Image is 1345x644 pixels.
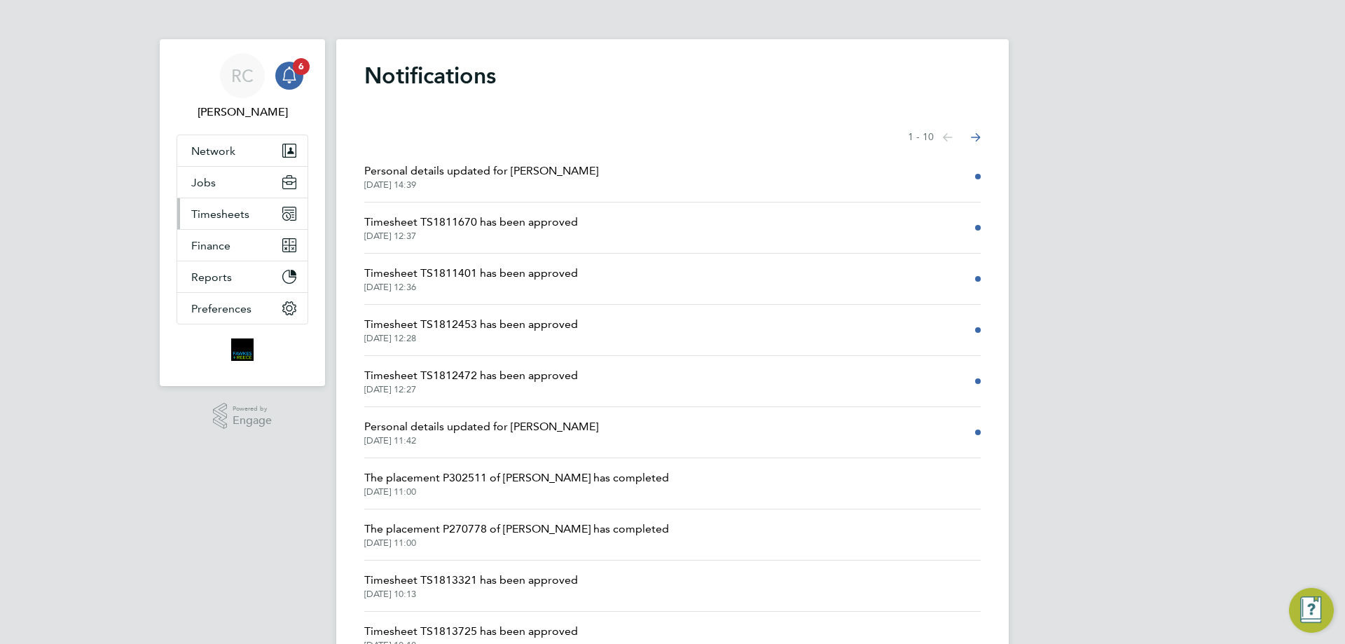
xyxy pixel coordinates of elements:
span: [DATE] 11:00 [364,486,669,498]
a: Personal details updated for [PERSON_NAME][DATE] 14:39 [364,163,598,191]
a: Powered byEngage [213,403,273,430]
span: Timesheet TS1811401 has been approved [364,265,578,282]
span: [DATE] 11:42 [364,435,598,446]
span: [DATE] 14:39 [364,179,598,191]
span: [DATE] 12:27 [364,384,578,395]
span: 1 - 10 [908,130,934,144]
a: RC[PERSON_NAME] [177,53,308,121]
span: Personal details updated for [PERSON_NAME] [364,163,598,179]
span: [DATE] 10:13 [364,589,578,600]
a: Timesheet TS1811401 has been approved[DATE] 12:36 [364,265,578,293]
span: [DATE] 11:00 [364,537,669,549]
span: Personal details updated for [PERSON_NAME] [364,418,598,435]
span: Engage [233,415,272,427]
a: The placement P270778 of [PERSON_NAME] has completed[DATE] 11:00 [364,521,669,549]
h1: Notifications [364,62,981,90]
a: Timesheet TS1811670 has been approved[DATE] 12:37 [364,214,578,242]
span: Timesheet TS1812472 has been approved [364,367,578,384]
span: [DATE] 12:36 [364,282,578,293]
span: Robyn Clarke [177,104,308,121]
a: Timesheet TS1812472 has been approved[DATE] 12:27 [364,367,578,395]
button: Jobs [177,167,308,198]
a: Go to home page [177,338,308,361]
span: [DATE] 12:28 [364,333,578,344]
button: Engage Resource Center [1289,588,1334,633]
nav: Main navigation [160,39,325,386]
span: RC [231,67,254,85]
button: Timesheets [177,198,308,229]
span: Timesheet TS1813725 has been approved [364,623,578,640]
span: Timesheet TS1811670 has been approved [364,214,578,231]
span: Timesheets [191,207,249,221]
button: Reports [177,261,308,292]
a: Timesheet TS1813321 has been approved[DATE] 10:13 [364,572,578,600]
span: The placement P302511 of [PERSON_NAME] has completed [364,470,669,486]
a: 6 [275,53,303,98]
span: Timesheet TS1813321 has been approved [364,572,578,589]
button: Finance [177,230,308,261]
span: Timesheet TS1812453 has been approved [364,316,578,333]
span: Finance [191,239,230,252]
span: Powered by [233,403,272,415]
nav: Select page of notifications list [908,123,981,151]
span: Preferences [191,302,251,315]
img: bromak-logo-retina.png [231,338,254,361]
span: Jobs [191,176,216,189]
span: Network [191,144,235,158]
span: Reports [191,270,232,284]
a: Personal details updated for [PERSON_NAME][DATE] 11:42 [364,418,598,446]
button: Network [177,135,308,166]
span: 6 [293,58,310,75]
button: Preferences [177,293,308,324]
span: The placement P270778 of [PERSON_NAME] has completed [364,521,669,537]
a: The placement P302511 of [PERSON_NAME] has completed[DATE] 11:00 [364,470,669,498]
a: Timesheet TS1812453 has been approved[DATE] 12:28 [364,316,578,344]
span: [DATE] 12:37 [364,231,578,242]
